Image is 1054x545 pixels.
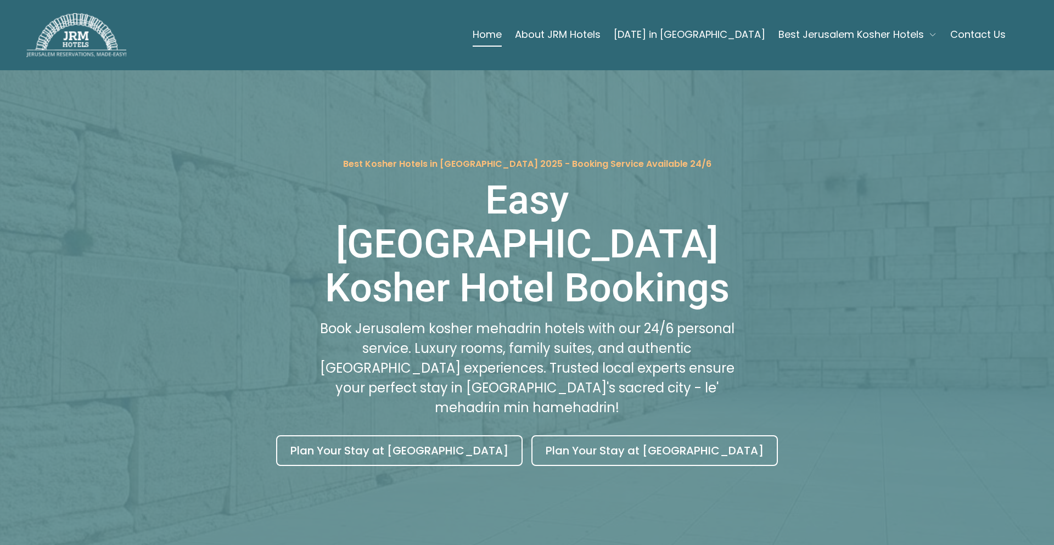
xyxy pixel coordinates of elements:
a: Home [473,24,502,46]
a: [DATE] in [GEOGRAPHIC_DATA] [614,24,765,46]
a: About JRM Hotels [515,24,601,46]
span: Best Jerusalem Kosher Hotels [778,27,924,42]
a: Contact Us [950,24,1006,46]
h1: Easy [GEOGRAPHIC_DATA] Kosher Hotel Bookings [316,178,738,310]
button: Best Jerusalem Kosher Hotels [778,24,937,46]
img: JRM Hotels [26,13,126,57]
a: Plan Your Stay at [GEOGRAPHIC_DATA] [276,435,523,466]
pre: Book Jerusalem kosher mehadrin hotels with our 24/6 personal service. Luxury rooms, family suites... [316,319,738,418]
p: Best Kosher Hotels in [GEOGRAPHIC_DATA] 2025 - Booking Service Available 24/6 [343,158,711,170]
a: Plan Your Stay at [GEOGRAPHIC_DATA] [531,435,778,466]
